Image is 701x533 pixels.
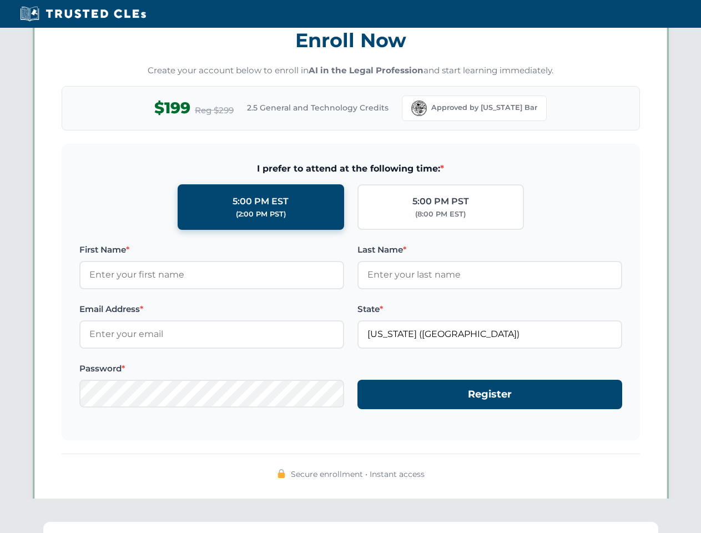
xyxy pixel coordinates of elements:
[154,95,190,120] span: $199
[411,100,427,116] img: Florida Bar
[357,303,622,316] label: State
[415,209,466,220] div: (8:00 PM EST)
[357,261,622,289] input: Enter your last name
[79,303,344,316] label: Email Address
[247,102,389,114] span: 2.5 General and Technology Credits
[62,23,640,58] h3: Enroll Now
[277,469,286,478] img: 🔒
[195,104,234,117] span: Reg $299
[62,64,640,77] p: Create your account below to enroll in and start learning immediately.
[236,209,286,220] div: (2:00 PM PST)
[357,380,622,409] button: Register
[431,102,537,113] span: Approved by [US_STATE] Bar
[357,243,622,257] label: Last Name
[17,6,149,22] img: Trusted CLEs
[79,162,622,176] span: I prefer to attend at the following time:
[412,194,469,209] div: 5:00 PM PST
[79,320,344,348] input: Enter your email
[357,320,622,348] input: Florida (FL)
[233,194,289,209] div: 5:00 PM EST
[79,362,344,375] label: Password
[291,468,425,480] span: Secure enrollment • Instant access
[79,261,344,289] input: Enter your first name
[79,243,344,257] label: First Name
[309,65,423,76] strong: AI in the Legal Profession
